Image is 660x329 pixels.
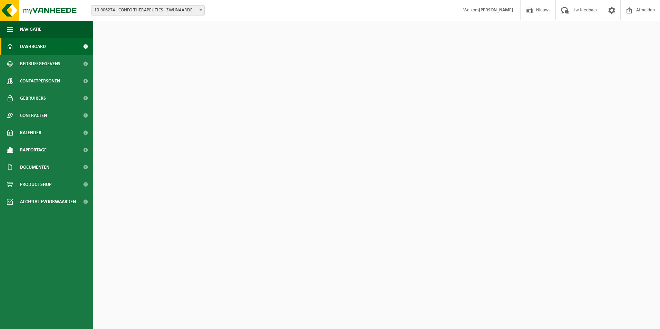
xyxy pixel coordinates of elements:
span: Rapportage [20,141,47,159]
span: Kalender [20,124,41,141]
span: 10-906274 - CONFO THERAPEUTICS - ZWIJNAARDE [91,5,205,16]
span: Dashboard [20,38,46,55]
span: Gebruikers [20,90,46,107]
span: Product Shop [20,176,51,193]
span: Documenten [20,159,49,176]
strong: [PERSON_NAME] [479,8,513,13]
span: Contracten [20,107,47,124]
span: Contactpersonen [20,72,60,90]
span: Navigatie [20,21,41,38]
span: Bedrijfsgegevens [20,55,60,72]
span: 10-906274 - CONFO THERAPEUTICS - ZWIJNAARDE [91,6,204,15]
span: Acceptatievoorwaarden [20,193,76,210]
